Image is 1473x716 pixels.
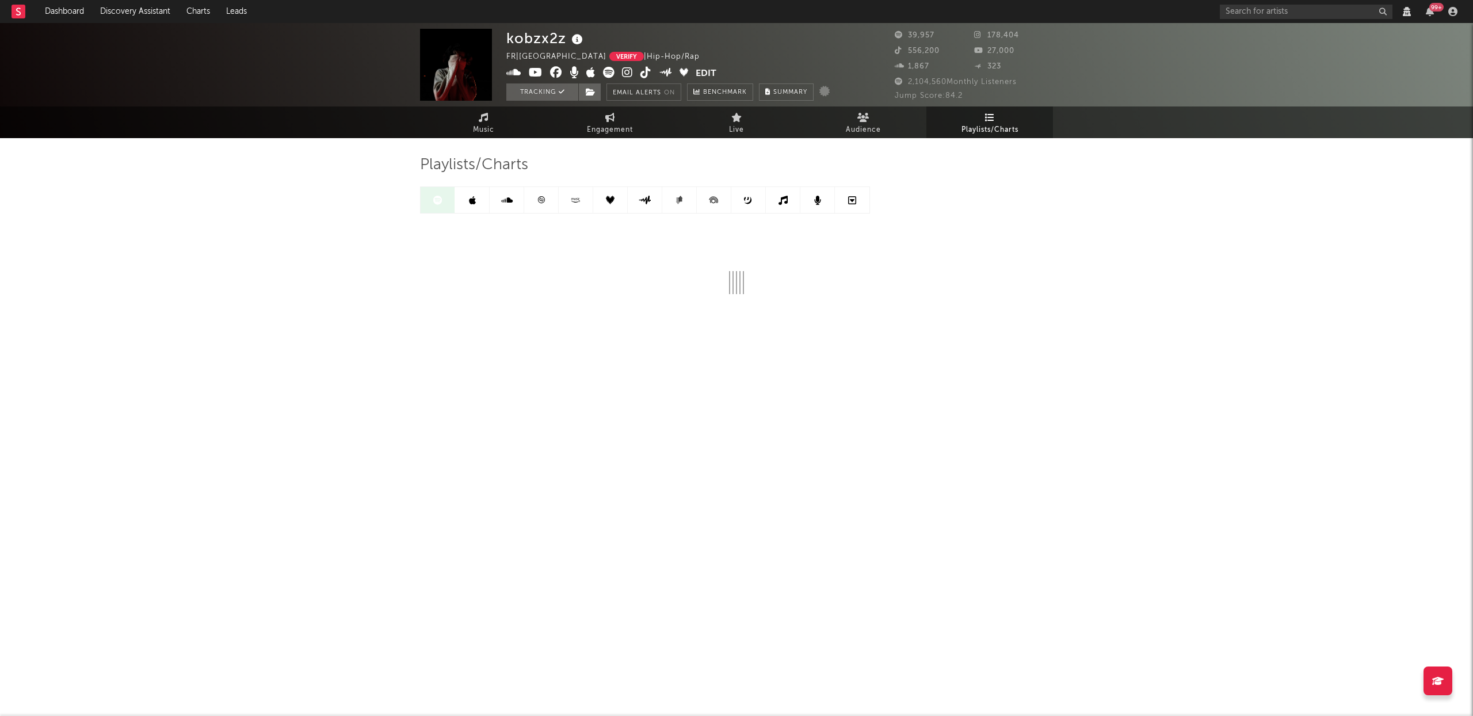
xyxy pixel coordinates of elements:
a: Benchmark [687,83,753,101]
div: FR | [GEOGRAPHIC_DATA] | Hip-Hop/Rap [506,50,726,64]
button: Verify [609,52,644,61]
span: Audience [846,123,881,137]
span: Music [473,123,494,137]
a: Audience [800,106,926,138]
a: Live [673,106,800,138]
span: Benchmark [703,86,747,100]
span: 556,200 [895,47,940,55]
span: Playlists/Charts [961,123,1018,137]
span: Engagement [587,123,633,137]
button: Edit [696,67,716,81]
span: 178,404 [974,32,1019,39]
span: Summary [773,89,807,96]
span: Playlists/Charts [420,158,528,172]
div: 99 + [1429,3,1444,12]
span: 323 [974,63,1001,70]
span: Jump Score: 84.2 [895,92,963,100]
button: 99+ [1426,7,1434,16]
div: kobzx2z [506,29,586,48]
a: Playlists/Charts [926,106,1053,138]
span: Live [729,123,744,137]
em: On [664,90,675,96]
span: 39,957 [895,32,934,39]
a: Music [420,106,547,138]
span: 2,104,560 Monthly Listeners [895,78,1017,86]
button: Email AlertsOn [606,83,681,101]
button: Summary [759,83,814,101]
button: Tracking [506,83,578,101]
span: 27,000 [974,47,1014,55]
a: Engagement [547,106,673,138]
input: Search for artists [1220,5,1392,19]
span: 1,867 [895,63,929,70]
